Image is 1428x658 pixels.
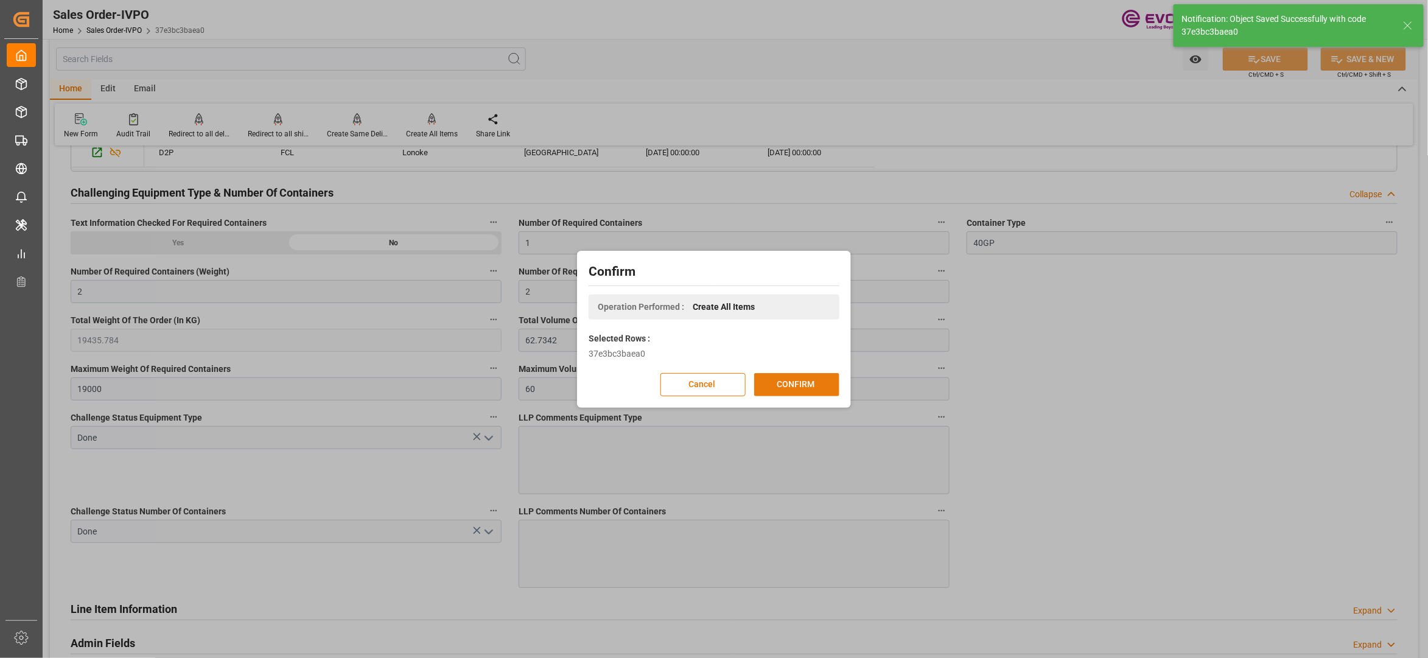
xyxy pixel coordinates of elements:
span: Create All Items [693,301,755,313]
span: Operation Performed : [598,301,684,313]
div: Notification: Object Saved Successfully with code 37e3bc3baea0 [1182,13,1391,38]
label: Selected Rows : [589,332,650,345]
button: CONFIRM [754,373,839,396]
h2: Confirm [589,262,839,282]
button: Cancel [660,373,746,396]
div: 37e3bc3baea0 [589,348,839,360]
